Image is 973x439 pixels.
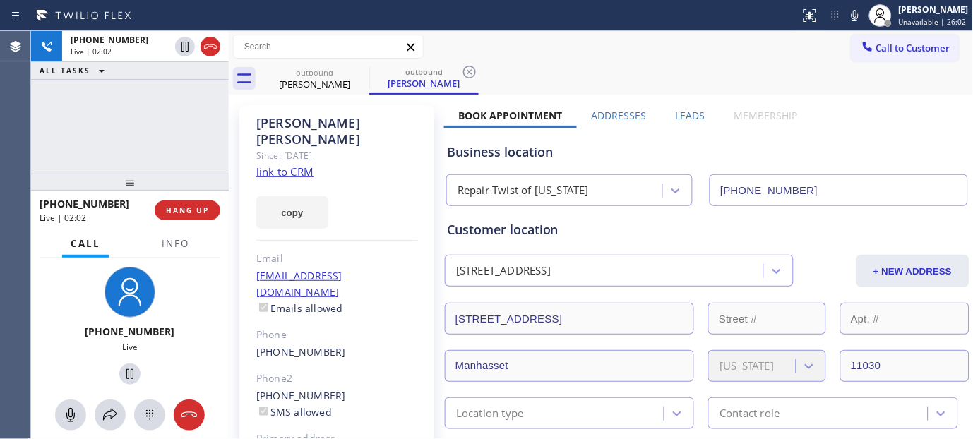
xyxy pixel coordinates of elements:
[676,109,705,122] label: Leads
[153,230,198,258] button: Info
[256,148,418,164] div: Since: [DATE]
[899,4,969,16] div: [PERSON_NAME]
[31,62,119,79] button: ALL TASKS
[40,212,86,224] span: Live | 02:02
[256,196,328,229] button: copy
[256,327,418,343] div: Phone
[256,301,343,315] label: Emails allowed
[261,67,368,78] div: outbound
[259,407,268,416] input: SMS allowed
[71,47,112,56] span: Live | 02:02
[55,399,86,431] button: Mute
[447,143,967,162] div: Business location
[256,345,346,359] a: [PHONE_NUMBER]
[456,405,524,421] div: Location type
[256,371,418,387] div: Phone2
[155,200,220,220] button: HANG UP
[256,164,314,179] a: link to CRM
[166,205,209,215] span: HANG UP
[447,220,967,239] div: Customer location
[856,255,969,287] button: + NEW ADDRESS
[256,115,418,148] div: [PERSON_NAME] [PERSON_NAME]
[71,237,100,250] span: Call
[261,78,368,90] div: [PERSON_NAME]
[371,63,477,93] div: Neil Smith
[119,363,141,385] button: Hold Customer
[445,350,694,382] input: City
[201,37,220,56] button: Hang up
[876,42,950,54] span: Call to Customer
[371,77,477,90] div: [PERSON_NAME]
[40,66,90,76] span: ALL TASKS
[899,17,967,27] span: Unavailable | 26:02
[122,341,138,353] span: Live
[371,66,477,77] div: outbound
[175,37,195,56] button: Hold Customer
[40,197,129,210] span: [PHONE_NUMBER]
[852,35,960,61] button: Call to Customer
[259,303,268,312] input: Emails allowed
[459,109,563,122] label: Book Appointment
[85,325,175,338] span: [PHONE_NUMBER]
[592,109,647,122] label: Addresses
[256,269,342,299] a: [EMAIL_ADDRESS][DOMAIN_NAME]
[256,389,346,402] a: [PHONE_NUMBER]
[62,230,109,258] button: Call
[261,63,368,95] div: Neil Smith
[256,405,332,419] label: SMS allowed
[734,109,798,122] label: Membership
[456,263,551,279] div: [STREET_ADDRESS]
[458,183,589,199] div: Repair Twist of [US_STATE]
[708,303,826,335] input: Street #
[710,174,967,206] input: Phone Number
[845,6,865,25] button: Mute
[720,405,780,421] div: Contact role
[445,303,694,335] input: Address
[134,399,165,431] button: Open dialpad
[174,399,205,431] button: Hang up
[71,34,148,46] span: [PHONE_NUMBER]
[162,237,189,250] span: Info
[95,399,126,431] button: Open directory
[840,303,969,335] input: Apt. #
[840,350,969,382] input: ZIP
[234,35,423,58] input: Search
[256,251,418,267] div: Email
